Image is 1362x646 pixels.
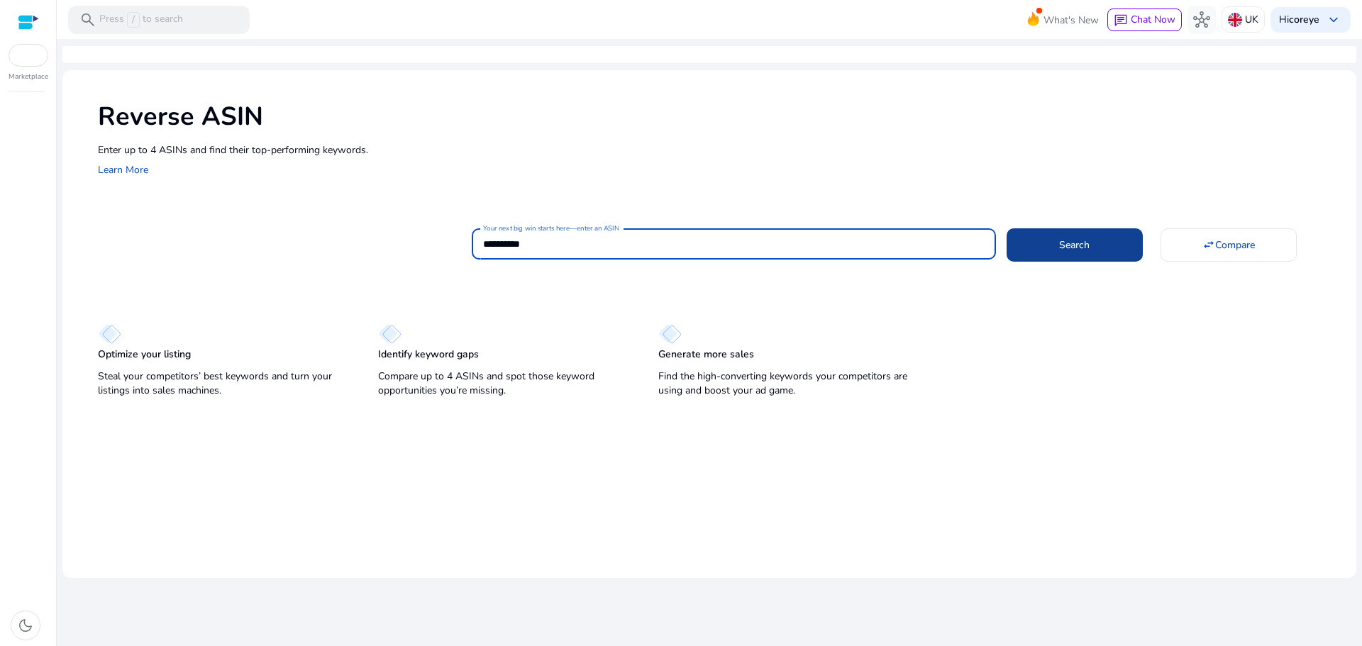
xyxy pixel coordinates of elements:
p: UK [1245,7,1258,32]
button: Search [1007,228,1143,261]
span: Compare [1215,238,1255,252]
span: hub [1193,11,1210,28]
p: Marketplace [9,72,48,82]
button: chatChat Now [1107,9,1182,31]
span: Search [1059,238,1090,252]
p: Press to search [99,12,183,28]
mat-icon: swap_horiz [1202,238,1215,251]
p: Hi [1279,15,1319,25]
mat-label: Your next big win starts here—enter an ASIN [483,223,619,233]
img: diamond.svg [658,324,682,344]
span: What's New [1043,8,1099,33]
span: search [79,11,96,28]
p: Find the high-converting keywords your competitors are using and boost your ad game. [658,369,910,398]
a: Learn More [98,163,148,177]
span: dark_mode [17,617,34,634]
p: Steal your competitors’ best keywords and turn your listings into sales machines. [98,369,350,398]
button: Compare [1161,228,1297,261]
img: diamond.svg [98,324,121,344]
img: diamond.svg [378,324,402,344]
b: coreye [1289,13,1319,26]
span: keyboard_arrow_down [1325,11,1342,28]
p: Generate more sales [658,347,754,362]
p: Enter up to 4 ASINs and find their top-performing keywords. [98,143,1342,157]
span: / [127,12,140,28]
p: Compare up to 4 ASINs and spot those keyword opportunities you’re missing. [378,369,630,398]
img: uk.svg [1228,13,1242,27]
span: Chat Now [1131,13,1175,26]
p: Identify keyword gaps [378,347,479,362]
h1: Reverse ASIN [98,101,1342,132]
span: chat [1114,13,1128,28]
button: hub [1187,6,1216,34]
p: Optimize your listing [98,347,191,362]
